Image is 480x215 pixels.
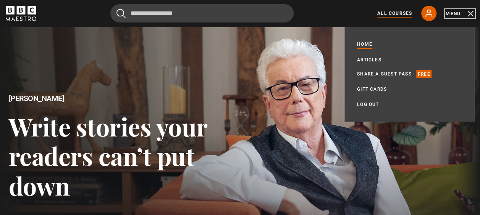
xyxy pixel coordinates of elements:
svg: BBC Maestro [6,6,36,21]
input: Search [110,4,294,22]
a: Log out [357,101,379,108]
a: Home [357,40,372,49]
p: Free [416,70,432,78]
h3: Write stories your readers can’t put down [9,112,240,200]
a: Gift Cards [357,85,387,93]
button: Toggle navigation [446,10,474,18]
a: Articles [357,56,381,64]
a: Share a guest pass [357,70,412,78]
a: All Courses [377,10,412,17]
h2: [PERSON_NAME] [9,94,240,103]
button: Submit the search query [116,9,126,18]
